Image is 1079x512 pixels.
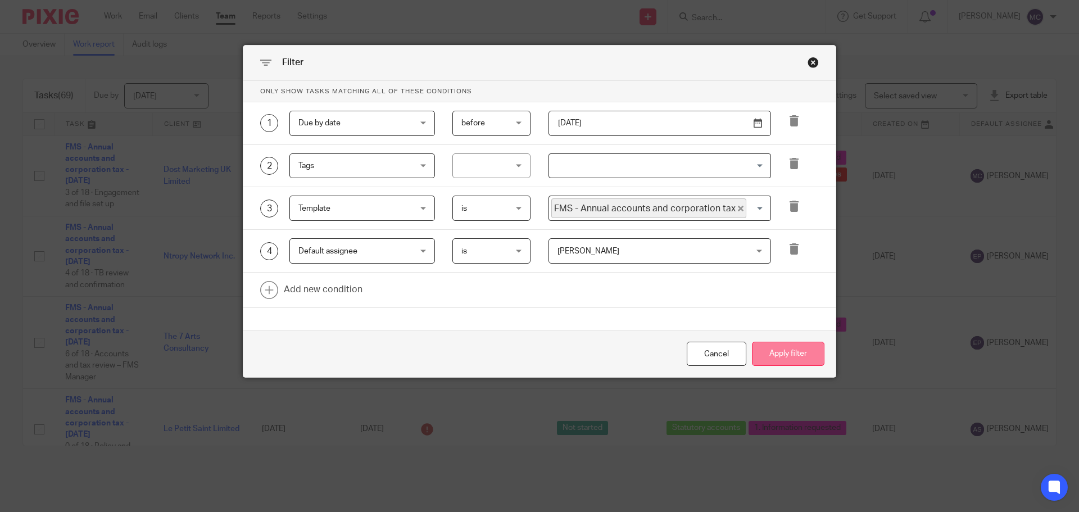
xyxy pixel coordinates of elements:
p: Only show tasks matching all of these conditions [243,81,836,102]
div: Search for option [548,153,771,179]
input: Search for option [747,198,764,218]
span: is [461,247,467,255]
span: before [461,119,485,127]
div: 3 [260,200,278,218]
button: Deselect FMS - Annual accounts and corporation tax [738,206,743,211]
span: FMS - Annual accounts and corporation tax [551,198,746,218]
div: 1 [260,114,278,132]
span: Due by date [298,119,341,127]
span: Filter [282,58,303,67]
span: Template [298,205,330,212]
span: Tags [298,162,314,170]
div: 4 [260,242,278,260]
span: [PERSON_NAME] [557,247,619,255]
div: Close this dialog window [687,342,746,366]
input: Pick a date [548,111,771,136]
div: Search for option [548,196,771,221]
button: Apply filter [752,342,824,366]
div: 2 [260,157,278,175]
span: is [461,205,467,212]
span: Default assignee [298,247,357,255]
div: Close this dialog window [808,57,819,68]
input: Search for option [550,156,764,176]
